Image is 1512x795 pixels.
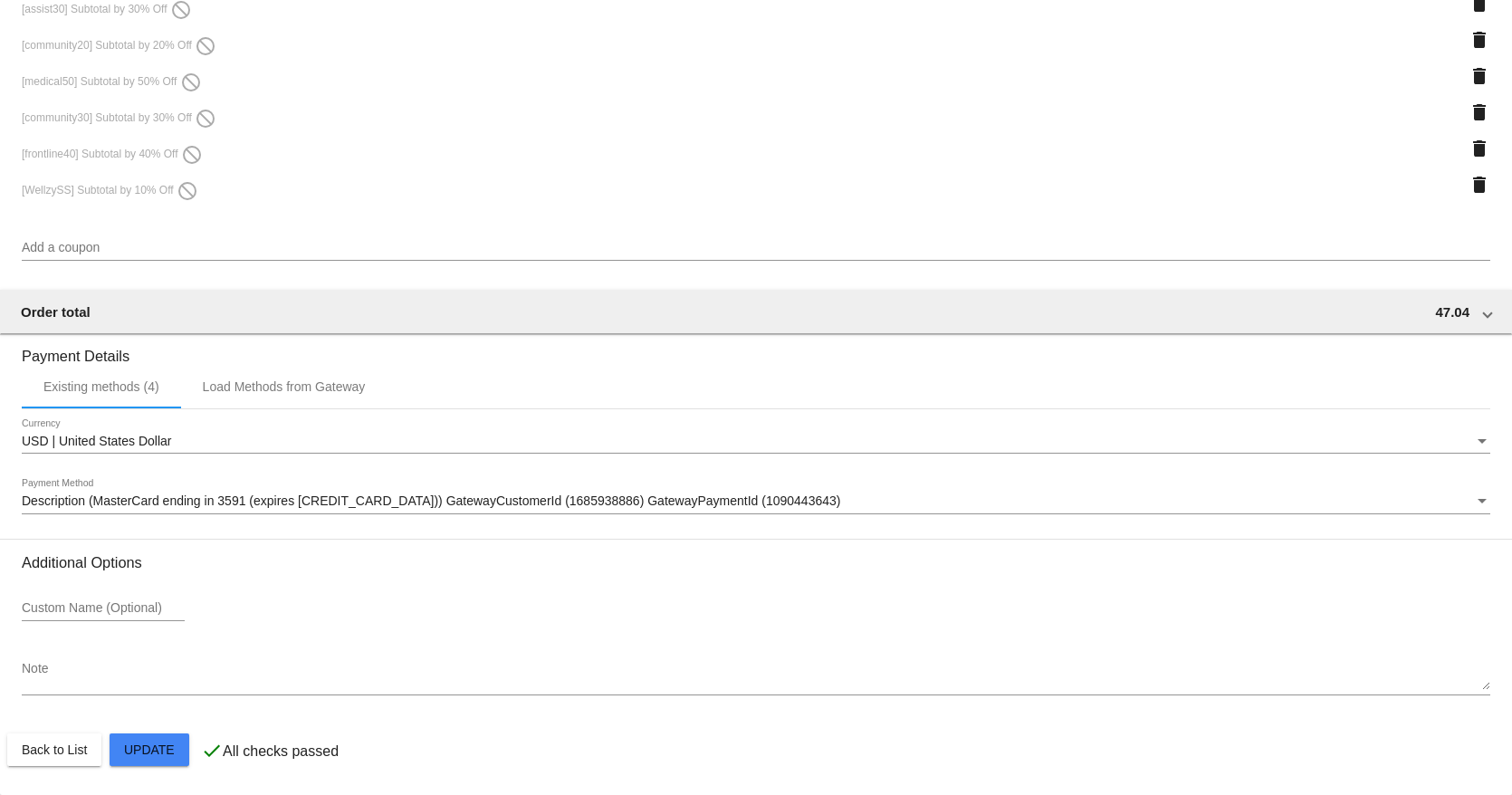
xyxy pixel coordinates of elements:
mat-icon: delete [1469,29,1490,51]
mat-select: Currency [22,435,1490,449]
div: Existing methods (4) [43,379,159,394]
span: [WellzySS] Subtotal by 10% Off [22,184,198,196]
mat-select: Payment Method [22,494,1490,509]
mat-icon: delete [1469,174,1490,196]
span: [community30] Subtotal by 30% Off [22,111,216,124]
mat-icon: check [201,740,223,761]
mat-icon: do_not_disturb [177,180,198,202]
h3: Additional Options [22,554,1490,571]
span: [frontline40] Subtotal by 40% Off [22,148,203,160]
mat-icon: delete [1469,138,1490,159]
h3: Payment Details [22,334,1490,365]
span: [community20] Subtotal by 20% Off [22,39,216,52]
button: Update [110,733,189,766]
input: Custom Name (Optional) [22,601,185,616]
button: Back to List [7,733,101,766]
mat-icon: do_not_disturb [181,144,203,166]
span: 47.04 [1435,304,1469,320]
span: [assist30] Subtotal by 30% Off [22,3,192,15]
mat-icon: delete [1469,65,1490,87]
span: USD | United States Dollar [22,434,171,448]
mat-icon: delete [1469,101,1490,123]
mat-icon: do_not_disturb [195,35,216,57]
p: All checks passed [223,743,339,760]
div: Load Methods from Gateway [203,379,366,394]
span: Description (MasterCard ending in 3591 (expires [CREDIT_CARD_DATA])) GatewayCustomerId (168593888... [22,493,840,508]
span: Update [124,742,175,757]
mat-icon: do_not_disturb [195,108,216,129]
span: Back to List [22,742,87,757]
input: Add a coupon [22,241,1490,255]
span: [medical50] Subtotal by 50% Off [22,75,202,88]
mat-icon: do_not_disturb [180,72,202,93]
span: Order total [21,304,91,320]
